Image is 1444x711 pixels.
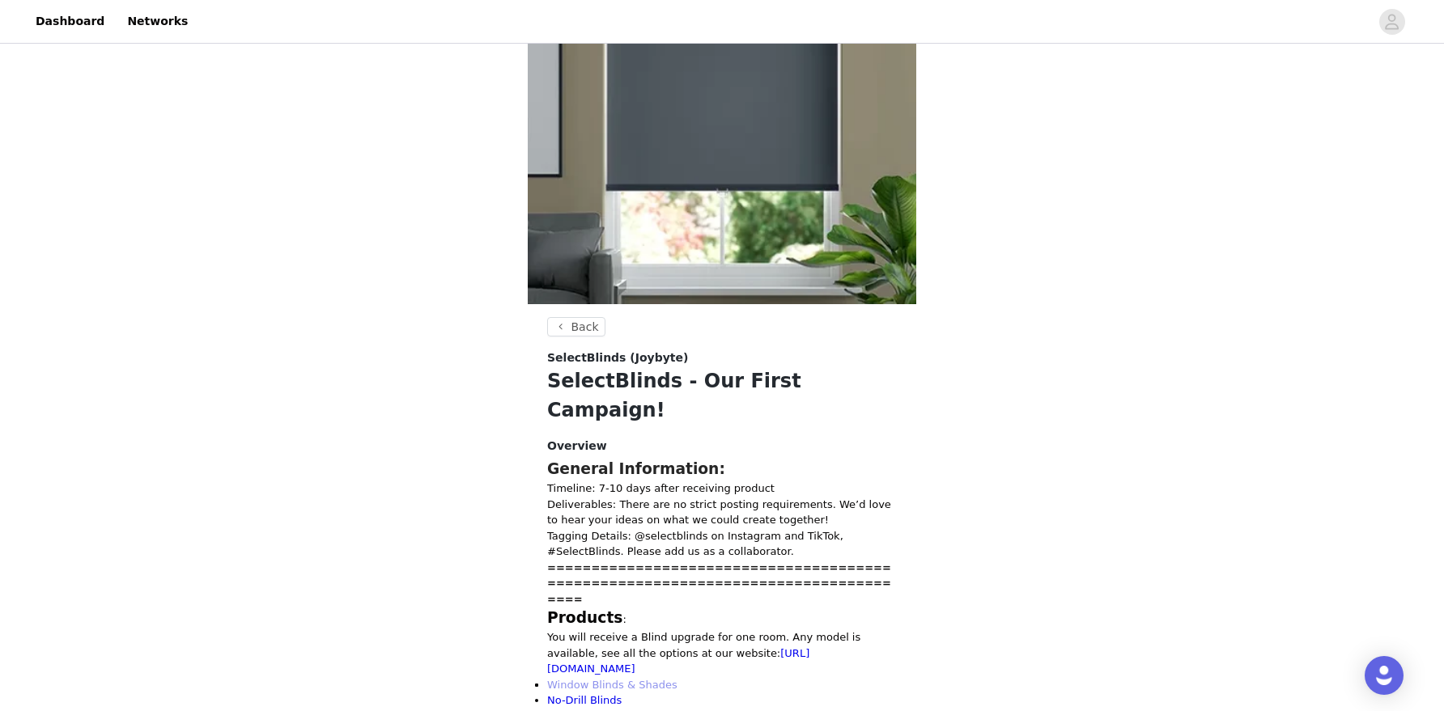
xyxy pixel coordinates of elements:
a: Dashboard [26,3,114,40]
h1: SelectBlinds - Our First Campaign! [547,366,897,425]
h4: Overview [547,438,897,455]
p: You will receive a Blind upgrade for one room. Any model is available, see all the options at our... [547,629,897,677]
strong: General Information: [547,460,725,477]
a: Networks [117,3,197,40]
p: Deliverables: There are no strict posting requirements. We’d love to hear your ideas on what we c... [547,497,897,528]
p: : [547,607,897,629]
div: avatar [1384,9,1399,35]
a: No-Drill Blinds [547,694,622,706]
p: Timeline: 7-10 days after receiving product [547,480,897,497]
div: Open Intercom Messenger [1365,656,1404,695]
a: Window Blinds & Shades [547,679,677,691]
strong: Products [547,609,622,626]
span: SelectBlinds (Joybyte) [547,349,688,366]
strong: ================================================================================== [547,561,891,605]
button: Back [547,317,605,336]
p: Tagging Details: @selectblinds on Instagram and TikTok, #SelectBlinds. Please add us as a collabo... [547,528,897,560]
